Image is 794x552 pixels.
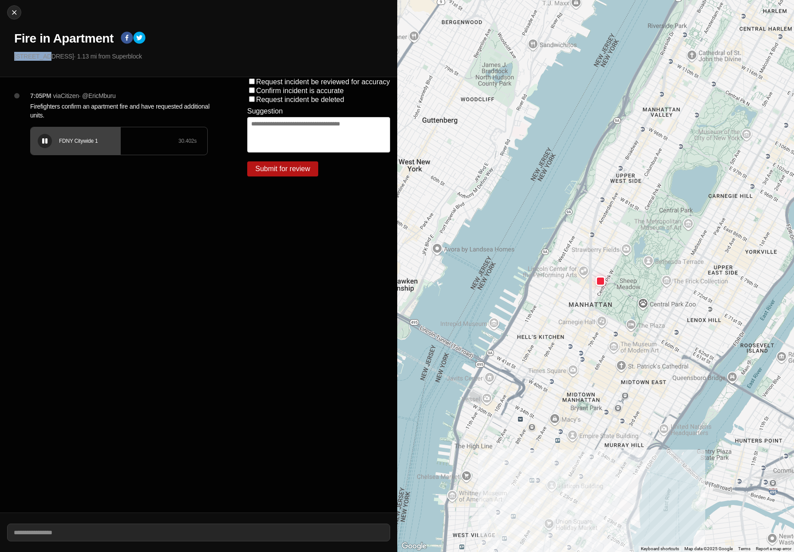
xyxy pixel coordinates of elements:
[133,31,146,46] button: twitter
[30,102,212,120] p: Firefighters confirm an apartment fire and have requested additional units.
[247,161,318,176] button: Submit for review
[756,546,791,551] a: Report a map error
[256,87,344,94] label: Confirm incident is accurate
[10,8,19,17] img: cancel
[738,546,751,551] a: Terms
[14,31,114,47] h1: Fire in Apartment
[7,5,21,20] button: cancel
[178,137,197,145] div: 30.402 s
[30,91,51,100] p: 7:05PM
[256,96,344,103] label: Request incident be deleted
[256,78,390,86] label: Request incident be reviewed for accuracy
[59,137,178,145] div: FDNY Citywide 1
[121,31,133,46] button: facebook
[53,91,116,100] p: via Citizen · @ EricMburu
[684,546,733,551] span: Map data ©2025 Google
[641,546,679,552] button: Keyboard shortcuts
[247,107,283,115] label: Suggestion
[399,540,429,552] a: Open this area in Google Maps (opens a new window)
[14,52,390,61] p: [STREET_ADDRESS] · 1.13 mi from Superblock
[399,540,429,552] img: Google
